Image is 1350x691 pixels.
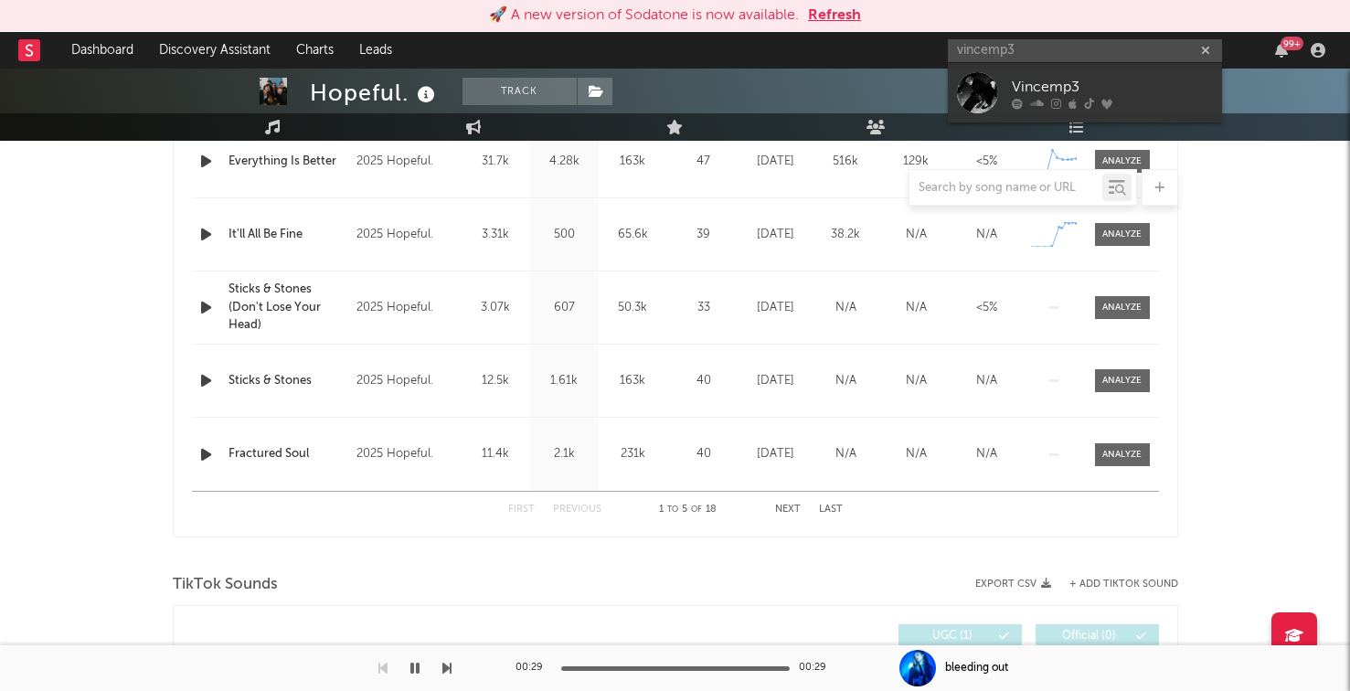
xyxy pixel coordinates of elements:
[956,226,1017,244] div: N/A
[535,299,594,317] div: 607
[173,574,278,596] span: TikTok Sounds
[886,372,947,390] div: N/A
[672,445,736,463] div: 40
[535,153,594,171] div: 4.28k
[945,660,1008,676] div: bleeding out
[462,78,577,105] button: Track
[819,505,843,515] button: Last
[672,226,736,244] div: 39
[886,153,947,171] div: 129k
[1275,43,1288,58] button: 99+
[815,226,877,244] div: 38.2k
[815,445,877,463] div: N/A
[603,299,663,317] div: 50.3k
[672,372,736,390] div: 40
[886,445,947,463] div: N/A
[975,579,1051,590] button: Export CSV
[466,372,526,390] div: 12.5k
[603,226,663,244] div: 65.6k
[799,657,835,679] div: 00:29
[1012,76,1213,98] div: Vincemp3
[745,372,806,390] div: [DATE]
[466,226,526,244] div: 3.31k
[356,151,456,173] div: 2025 Hopeful.
[346,32,405,69] a: Leads
[1069,579,1178,590] button: + Add TikTok Sound
[603,372,663,390] div: 163k
[910,631,994,642] span: UGC ( 1 )
[229,153,348,171] a: Everything Is Better
[745,226,806,244] div: [DATE]
[745,445,806,463] div: [DATE]
[1281,37,1303,50] div: 99 +
[466,299,526,317] div: 3.07k
[229,281,348,335] a: Sticks & Stones (Don't Lose Your Head)
[956,153,1017,171] div: <5%
[310,78,440,108] div: Hopeful.
[516,657,552,679] div: 00:29
[489,5,799,27] div: 🚀 A new version of Sodatone is now available.
[603,153,663,171] div: 163k
[815,153,877,171] div: 516k
[745,153,806,171] div: [DATE]
[667,505,678,514] span: to
[638,499,739,521] div: 1 5 18
[886,299,947,317] div: N/A
[956,445,1017,463] div: N/A
[815,299,877,317] div: N/A
[672,153,736,171] div: 47
[229,372,348,390] a: Sticks & Stones
[672,299,736,317] div: 33
[775,505,801,515] button: Next
[1051,579,1178,590] button: + Add TikTok Sound
[909,181,1102,196] input: Search by song name or URL
[956,372,1017,390] div: N/A
[283,32,346,69] a: Charts
[745,299,806,317] div: [DATE]
[535,372,594,390] div: 1.61k
[356,443,456,465] div: 2025 Hopeful.
[229,226,348,244] a: It'll All Be Fine
[356,224,456,246] div: 2025 Hopeful.
[603,445,663,463] div: 231k
[898,624,1022,648] button: UGC(1)
[1036,624,1159,648] button: Official(0)
[553,505,601,515] button: Previous
[466,153,526,171] div: 31.7k
[466,445,526,463] div: 11.4k
[508,505,535,515] button: First
[886,226,947,244] div: N/A
[815,372,877,390] div: N/A
[948,63,1222,122] a: Vincemp3
[356,370,456,392] div: 2025 Hopeful.
[58,32,146,69] a: Dashboard
[691,505,702,514] span: of
[356,297,456,319] div: 2025 Hopeful.
[146,32,283,69] a: Discovery Assistant
[956,299,1017,317] div: <5%
[808,5,861,27] button: Refresh
[948,39,1222,62] input: Search for artists
[1047,631,1132,642] span: Official ( 0 )
[535,445,594,463] div: 2.1k
[229,445,348,463] a: Fractured Soul
[535,226,594,244] div: 500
